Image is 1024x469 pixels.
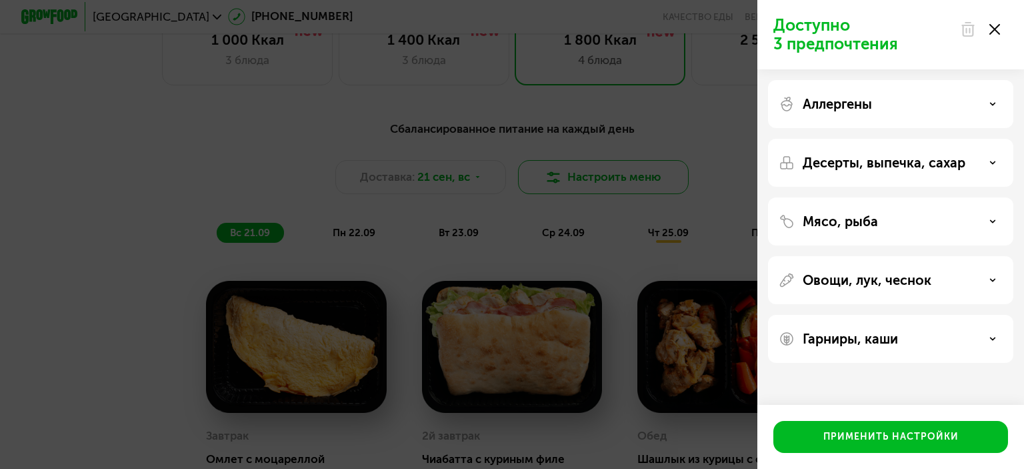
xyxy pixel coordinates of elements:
[803,155,965,171] p: Десерты, выпечка, сахар
[803,96,872,112] p: Аллергены
[773,421,1008,453] button: Применить настройки
[803,331,898,347] p: Гарниры, каши
[823,430,959,444] div: Применить настройки
[803,213,878,229] p: Мясо, рыба
[803,272,931,288] p: Овощи, лук, чеснок
[773,16,952,53] p: Доступно 3 предпочтения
